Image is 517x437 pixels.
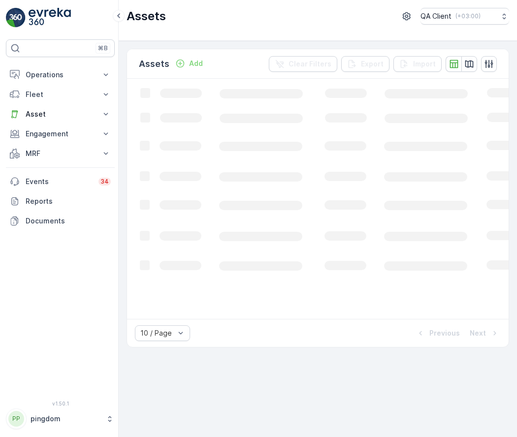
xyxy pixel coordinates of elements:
[6,144,115,163] button: MRF
[341,56,389,72] button: Export
[171,58,207,69] button: Add
[26,90,95,99] p: Fleet
[6,124,115,144] button: Engagement
[413,59,436,69] p: Import
[26,216,111,226] p: Documents
[6,401,115,406] span: v 1.50.1
[100,178,109,186] p: 34
[8,411,24,427] div: PP
[139,57,169,71] p: Assets
[26,196,111,206] p: Reports
[26,177,93,187] p: Events
[26,70,95,80] p: Operations
[29,8,71,28] img: logo_light-DOdMpM7g.png
[415,327,461,339] button: Previous
[420,8,509,25] button: QA Client(+03:00)
[6,408,115,429] button: PPpingdom
[26,109,95,119] p: Asset
[127,8,166,24] p: Assets
[6,8,26,28] img: logo
[6,172,115,191] a: Events34
[269,56,337,72] button: Clear Filters
[393,56,442,72] button: Import
[189,59,203,68] p: Add
[455,12,481,20] p: ( +03:00 )
[470,328,486,338] p: Next
[429,328,460,338] p: Previous
[361,59,384,69] p: Export
[26,149,95,158] p: MRF
[420,11,452,21] p: QA Client
[6,211,115,231] a: Documents
[31,414,101,424] p: pingdom
[26,129,95,139] p: Engagement
[6,85,115,104] button: Fleet
[6,191,115,211] a: Reports
[289,59,331,69] p: Clear Filters
[469,327,501,339] button: Next
[6,104,115,124] button: Asset
[6,65,115,85] button: Operations
[98,44,108,52] p: ⌘B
